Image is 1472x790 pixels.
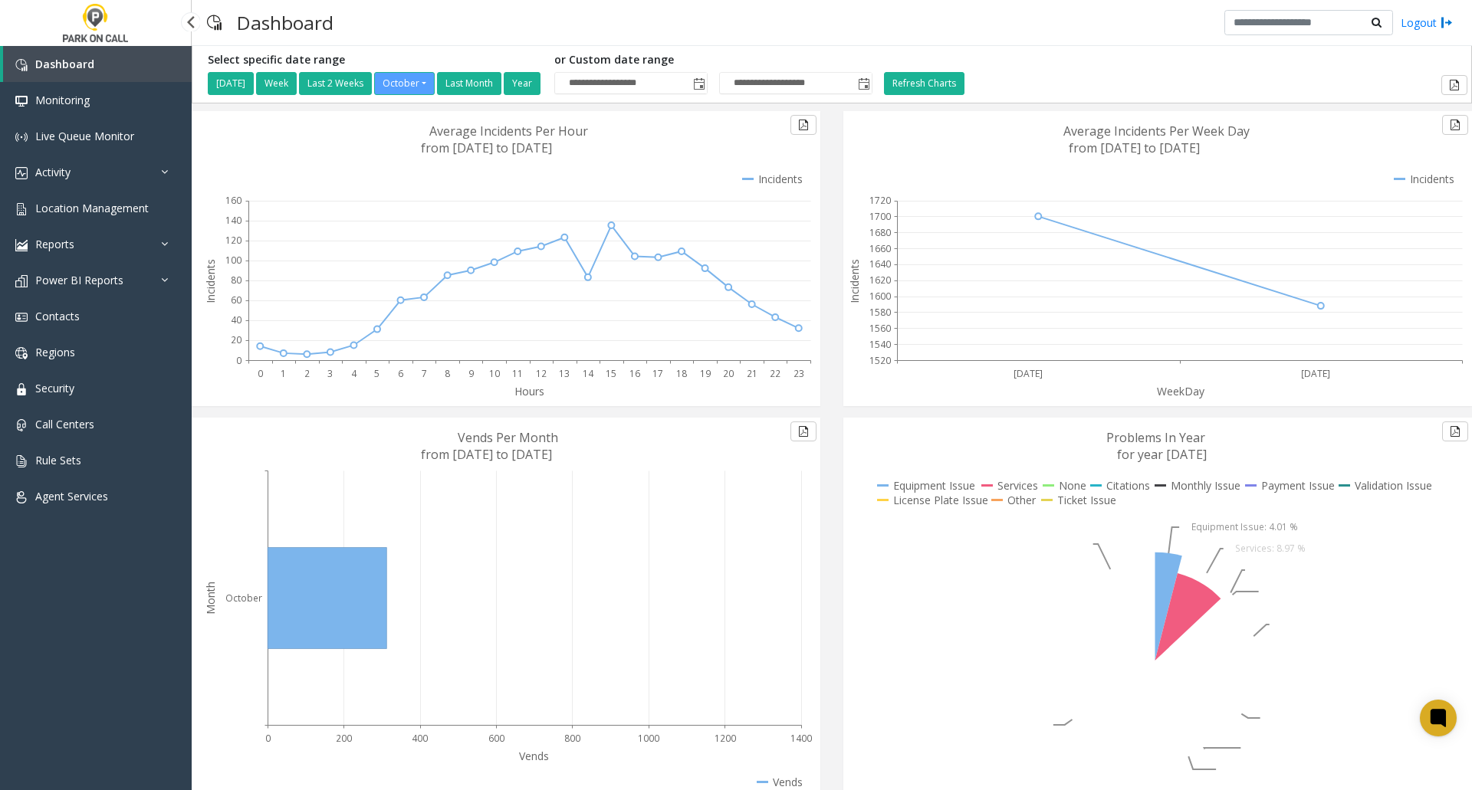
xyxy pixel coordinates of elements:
text: 140 [225,214,242,227]
span: Live Queue Monitor [35,129,134,143]
button: Refresh Charts [884,72,964,95]
span: Call Centers [35,417,94,431]
text: 10 [489,367,500,380]
text: 1400 [790,732,812,745]
text: 60 [231,293,242,306]
img: 'icon' [15,455,28,467]
img: 'icon' [15,59,28,71]
text: 160 [225,194,242,207]
text: 19 [700,367,711,380]
text: from [DATE] to [DATE] [1069,139,1200,156]
span: Location Management [35,201,149,215]
text: 16 [629,367,640,380]
text: Incidents [847,259,862,303]
text: [DATE] [1301,367,1330,380]
img: 'icon' [15,347,28,359]
text: 1720 [869,194,891,207]
text: 17 [652,367,663,380]
text: Month [203,582,218,615]
button: [DATE] [208,72,254,95]
text: WeekDay [1157,384,1205,398]
text: 1520 [869,354,891,367]
text: 1560 [869,322,891,335]
text: 100 [225,254,242,267]
button: Export to pdf [1442,115,1468,135]
span: Activity [35,165,71,179]
button: Week [256,72,297,95]
text: 3 [327,367,333,380]
a: Logout [1401,15,1453,31]
text: 1000 [638,732,659,745]
span: Toggle popup [690,73,707,94]
button: Export to pdf [790,115,816,135]
img: 'icon' [15,419,28,431]
text: from [DATE] to [DATE] [421,446,552,463]
img: 'icon' [15,203,28,215]
a: Dashboard [3,46,192,82]
h5: Select specific date range [208,54,543,67]
img: 'icon' [15,383,28,395]
text: 80 [231,274,242,287]
text: 7 [422,367,427,380]
button: Last 2 Weeks [299,72,372,95]
text: from [DATE] to [DATE] [421,139,552,156]
text: 14 [583,367,594,380]
img: 'icon' [15,311,28,323]
text: 23 [793,367,804,380]
text: 0 [265,732,271,745]
text: 1 [281,367,286,380]
img: pageIcon [207,4,222,41]
text: 20 [231,333,242,346]
text: 1680 [869,226,891,239]
button: Export to pdf [1442,421,1468,441]
button: Export to pdf [1441,75,1467,95]
span: Toggle popup [855,73,872,94]
text: 1640 [869,257,891,270]
text: 0 [236,354,242,367]
button: October [374,72,435,95]
img: 'icon' [15,239,28,251]
text: 1660 [869,242,891,255]
img: 'icon' [15,95,28,107]
text: 6 [398,367,403,380]
text: 1700 [869,210,891,223]
text: Incidents [203,259,218,303]
text: 22 [770,367,780,380]
text: 400 [412,732,428,745]
text: 1620 [869,274,891,287]
span: Agent Services [35,489,108,503]
button: Export to pdf [790,421,816,441]
text: 600 [488,732,504,745]
text: 200 [336,732,352,745]
button: Year [504,72,540,95]
text: [DATE] [1014,367,1043,380]
text: 40 [231,313,242,326]
text: October [225,592,262,605]
text: 20 [723,367,734,380]
text: Average Incidents Per Week Day [1063,123,1250,139]
text: Services: 8.97 % [1235,542,1306,555]
span: Reports [35,237,74,251]
text: 8 [445,367,450,380]
span: Security [35,381,74,395]
span: Monitoring [35,93,90,107]
text: 1540 [869,338,891,351]
text: 1580 [869,306,891,319]
button: Last Month [437,72,501,95]
text: 12 [536,367,547,380]
span: Contacts [35,309,80,323]
text: Hours [514,384,544,398]
text: 13 [559,367,570,380]
span: Regions [35,345,75,359]
text: 5 [374,367,379,380]
img: logout [1441,15,1453,31]
text: Vends Per Month [458,429,558,446]
text: 11 [512,367,523,380]
text: for year [DATE] [1117,446,1207,463]
text: 9 [468,367,474,380]
text: Vends [519,749,549,763]
span: Rule Sets [35,453,81,467]
img: 'icon' [15,167,28,179]
span: Power BI Reports [35,273,123,287]
text: 1200 [715,732,736,745]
